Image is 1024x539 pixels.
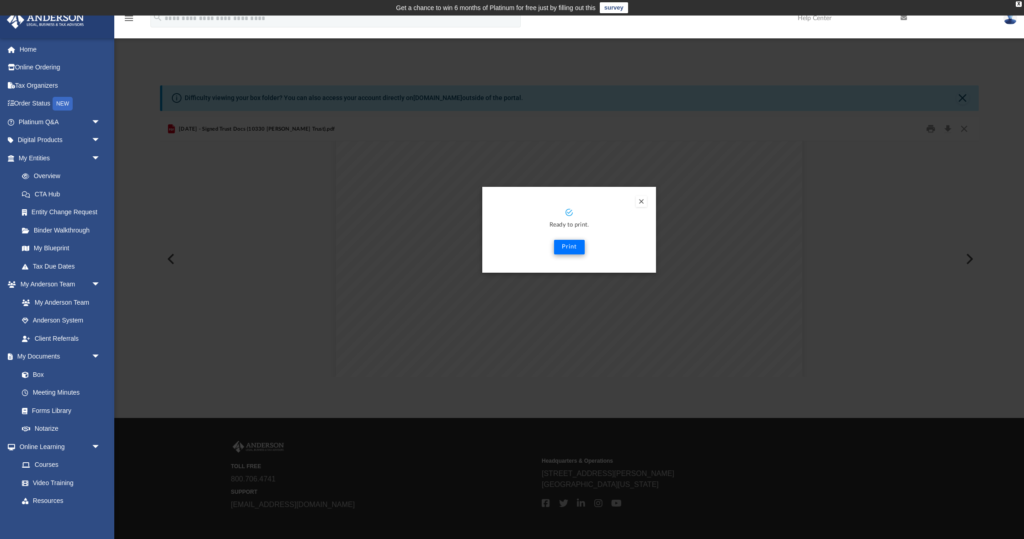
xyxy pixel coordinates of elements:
[13,402,105,420] a: Forms Library
[91,131,110,150] span: arrow_drop_down
[123,17,134,24] a: menu
[91,113,110,132] span: arrow_drop_down
[13,474,105,492] a: Video Training
[13,293,105,312] a: My Anderson Team
[13,456,110,474] a: Courses
[13,185,114,203] a: CTA Hub
[13,167,114,185] a: Overview
[6,348,110,366] a: My Documentsarrow_drop_down
[491,220,647,231] p: Ready to print.
[13,329,110,348] a: Client Referrals
[13,221,114,239] a: Binder Walkthrough
[6,438,110,456] a: Online Learningarrow_drop_down
[6,76,114,95] a: Tax Organizers
[13,384,110,402] a: Meeting Minutes
[13,492,110,510] a: Resources
[91,438,110,456] span: arrow_drop_down
[4,11,87,29] img: Anderson Advisors Platinum Portal
[1003,11,1017,25] img: User Pic
[13,203,114,222] a: Entity Change Request
[153,12,163,22] i: search
[6,40,114,58] a: Home
[6,58,114,77] a: Online Ordering
[91,348,110,366] span: arrow_drop_down
[160,117,979,377] div: Preview
[6,131,114,149] a: Digital Productsarrow_drop_down
[13,365,105,384] a: Box
[6,149,114,167] a: My Entitiesarrow_drop_down
[91,149,110,168] span: arrow_drop_down
[13,312,110,330] a: Anderson System
[1016,1,1022,7] div: close
[53,97,73,111] div: NEW
[13,239,110,258] a: My Blueprint
[600,2,628,13] a: survey
[13,257,114,275] a: Tax Due Dates
[91,275,110,294] span: arrow_drop_down
[6,275,110,294] a: My Anderson Teamarrow_drop_down
[554,240,585,254] button: Print
[396,2,596,13] div: Get a chance to win 6 months of Platinum for free just by filling out this
[6,113,114,131] a: Platinum Q&Aarrow_drop_down
[13,420,110,438] a: Notarize
[123,13,134,24] i: menu
[6,95,114,113] a: Order StatusNEW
